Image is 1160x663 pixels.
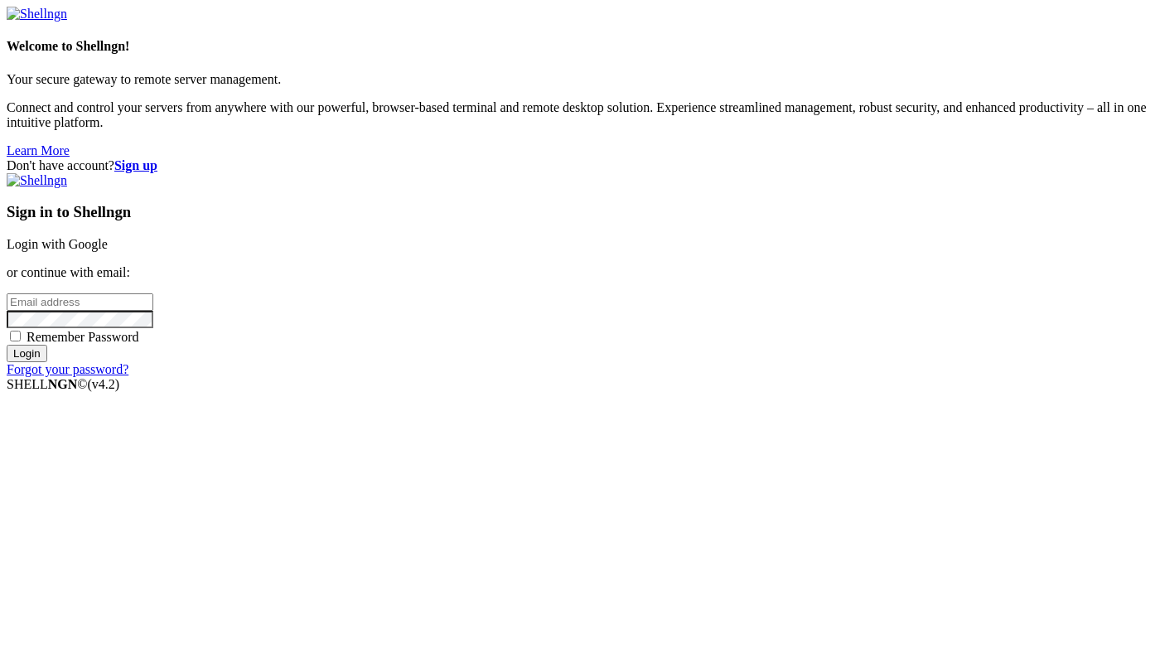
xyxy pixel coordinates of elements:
[88,377,120,391] span: 4.2.0
[7,100,1153,130] p: Connect and control your servers from anywhere with our powerful, browser-based terminal and remo...
[7,158,1153,173] div: Don't have account?
[7,293,153,311] input: Email address
[7,265,1153,280] p: or continue with email:
[10,331,21,341] input: Remember Password
[7,345,47,362] input: Login
[7,362,128,376] a: Forgot your password?
[7,173,67,188] img: Shellngn
[7,7,67,22] img: Shellngn
[114,158,157,172] a: Sign up
[7,39,1153,54] h4: Welcome to Shellngn!
[48,377,78,391] b: NGN
[7,377,119,391] span: SHELL ©
[7,72,1153,87] p: Your secure gateway to remote server management.
[7,143,70,157] a: Learn More
[7,237,108,251] a: Login with Google
[7,203,1153,221] h3: Sign in to Shellngn
[27,330,139,344] span: Remember Password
